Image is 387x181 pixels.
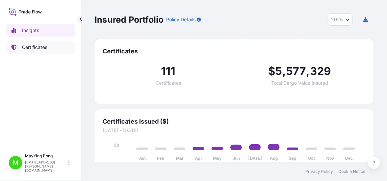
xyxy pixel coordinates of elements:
tspan: Jan [138,156,146,161]
span: 577 [286,66,306,77]
a: Certificates [6,41,75,54]
tspan: Apr [195,156,202,161]
button: Year Selector [328,14,353,26]
span: , [282,66,286,77]
tspan: 28 [114,143,119,148]
span: [DATE] - [DATE] [103,127,365,134]
tspan: Aug [270,156,278,161]
span: 329 [310,66,331,77]
p: Policy Details [166,16,196,23]
tspan: Mar [176,156,184,161]
span: , [306,66,310,77]
a: Privacy Policy [305,169,333,174]
a: Cookie Notice [338,169,365,174]
span: Total Cargo Value Insured [271,81,328,85]
span: 111 [161,66,176,77]
span: Certificates [103,47,365,55]
span: 5 [276,66,282,77]
tspan: Dec [345,156,353,161]
tspan: Feb [157,156,165,161]
span: Certificates Issued ($) [103,118,365,126]
p: Insights [22,27,39,34]
p: Certificates [22,44,47,51]
tspan: Sep [289,156,296,161]
p: [EMAIL_ADDRESS][PERSON_NAME][DOMAIN_NAME] [25,160,67,172]
p: Insured Portfolio [95,14,163,25]
tspan: May [213,156,222,161]
tspan: Oct [308,156,315,161]
span: M [13,159,18,166]
a: Insights [6,24,75,37]
span: $ [268,66,275,77]
span: 2025 [331,16,343,23]
tspan: Jun [233,156,240,161]
p: MayYing Pong [25,153,67,159]
tspan: Nov [327,156,335,161]
tspan: [DATE] [248,156,262,161]
span: Certificates [156,81,181,85]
